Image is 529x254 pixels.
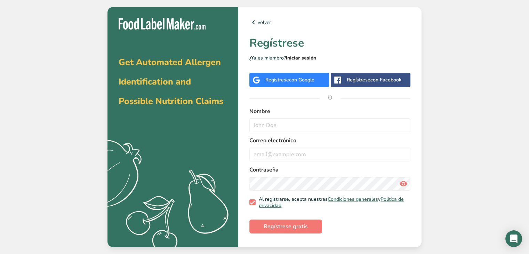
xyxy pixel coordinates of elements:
a: volver [249,18,410,26]
a: Condiciones generales [328,196,378,203]
a: Iniciar sesión [286,55,316,61]
h1: Regístrese [249,35,410,51]
label: Contraseña [249,166,410,174]
span: Get Automated Allergen Identification and Possible Nutrition Claims [119,56,223,107]
a: Política de privacidad [259,196,404,209]
p: ¿Ya es miembro? [249,54,410,62]
div: Regístrese [265,76,314,84]
div: Open Intercom Messenger [505,230,522,247]
span: con Google [289,77,314,83]
span: Regístrese gratis [264,222,308,231]
span: Al registrarse, acepta nuestras y [256,196,408,208]
div: Regístrese [347,76,401,84]
input: John Doe [249,118,410,132]
input: email@example.com [249,148,410,161]
span: O [320,87,340,108]
span: con Facebook [370,77,401,83]
label: Nombre [249,107,410,116]
button: Regístrese gratis [249,220,322,233]
img: Food Label Maker [119,18,206,30]
label: Correo electrónico [249,136,410,145]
